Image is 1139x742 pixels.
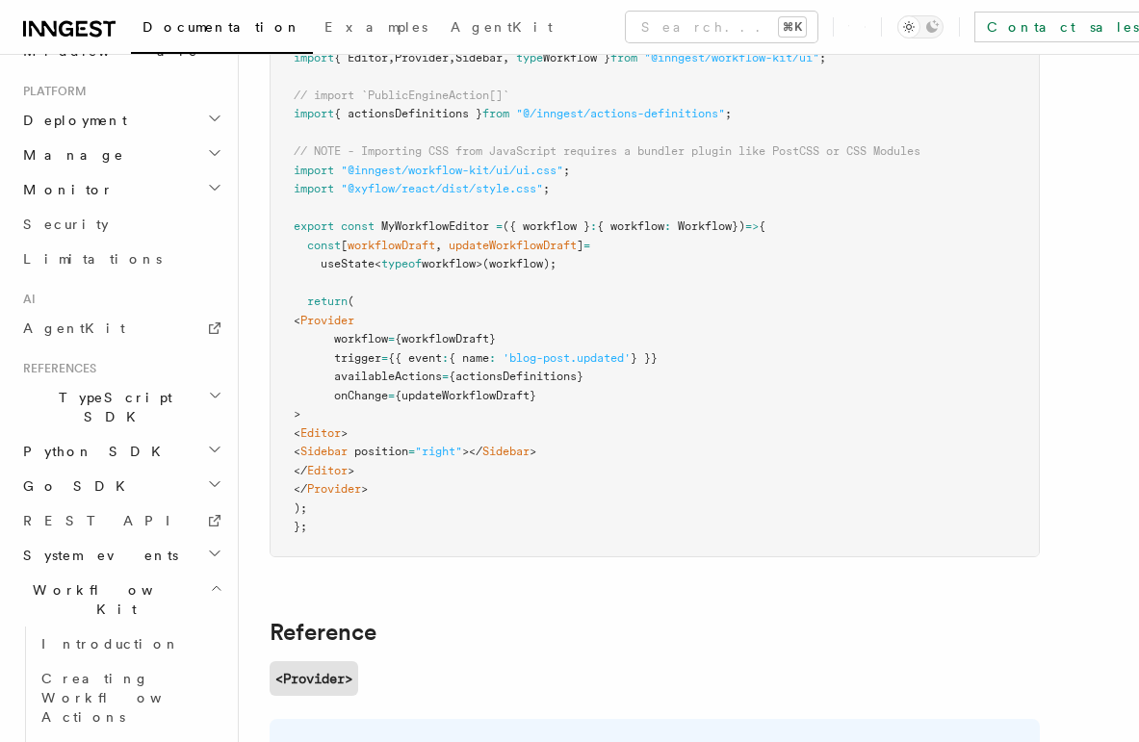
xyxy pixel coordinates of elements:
span: export [294,219,334,233]
span: : [442,351,449,365]
span: ; [819,51,826,64]
span: Platform [15,84,87,99]
span: onChange [334,389,388,402]
span: => [745,219,759,233]
a: Examples [313,6,439,52]
kbd: ⌘K [779,17,806,37]
span: from [610,51,637,64]
a: Introduction [34,627,226,661]
span: availableActions [334,370,442,383]
span: "@inngest/workflow-kit/ui" [644,51,819,64]
span: ; [563,164,570,177]
a: Reference [270,619,376,646]
span: "right" [415,445,462,458]
span: Introduction [41,636,180,652]
span: import [294,182,334,195]
span: , [503,51,509,64]
span: : [590,219,597,233]
span: Workflow } [543,51,610,64]
span: } }} [631,351,658,365]
span: { name [449,351,489,365]
span: "@xyflow/react/dist/style.css" [341,182,543,195]
span: ( [348,294,354,308]
span: [ [341,239,348,252]
span: "@/inngest/actions-definitions" [516,107,725,120]
span: useState [321,257,375,270]
span: < [294,426,300,440]
span: typeof [381,257,422,270]
span: Security [23,217,109,232]
a: AgentKit [439,6,564,52]
span: REST API [23,513,187,528]
span: ; [543,182,550,195]
span: MyWorkflowEditor [381,219,489,233]
a: AgentKit [15,311,226,345]
span: = [496,219,503,233]
span: ] [577,239,583,252]
span: > [530,445,536,458]
span: workflow>(workflow); [422,257,557,270]
span: > [348,464,354,477]
span: Deployment [15,111,127,130]
span: workflowDraft [348,239,435,252]
span: import [294,164,334,177]
span: AI [15,292,36,307]
span: Go SDK [15,476,137,496]
span: Creating Workflow Actions [41,671,209,725]
a: REST API [15,503,226,538]
span: Provider [307,482,361,496]
span: : [489,351,496,365]
span: const [307,239,341,252]
span: = [381,351,388,365]
span: // import `PublicEngineAction[]` [294,89,509,102]
span: = [583,239,590,252]
span: , [435,239,442,252]
span: { actionsDefinitions } [334,107,482,120]
span: "@inngest/workflow-kit/ui/ui.css" [341,164,563,177]
span: updateWorkflowDraft [449,239,577,252]
button: TypeScript SDK [15,380,226,434]
a: Security [15,207,226,242]
a: Creating Workflow Actions [34,661,226,734]
span: ; [725,107,732,120]
span: < [375,257,381,270]
span: Examples [324,19,427,35]
span: : [664,219,671,233]
span: Sidebar [482,445,530,458]
span: { workflow [597,219,664,233]
span: </ [294,482,307,496]
a: <Provider> [270,661,358,696]
span: Editor [300,426,341,440]
span: Documentation [142,19,301,35]
span: < [294,314,300,327]
span: ); [294,501,307,515]
span: < [294,445,300,458]
span: }) [732,219,745,233]
span: = [442,370,449,383]
span: AgentKit [23,320,125,336]
span: Sidebar [455,51,503,64]
span: , [449,51,455,64]
span: import [294,51,334,64]
span: trigger [334,351,381,365]
span: {workflowDraft} [395,332,496,345]
span: TypeScript SDK [15,388,208,426]
span: = [388,389,395,402]
span: Editor [307,464,348,477]
span: ({ workflow } [503,219,590,233]
button: Monitor [15,172,226,207]
span: References [15,361,96,376]
a: Documentation [131,6,313,54]
span: Sidebar [300,445,348,458]
span: Provider [300,314,354,327]
span: System events [15,546,178,565]
span: {{ event [388,351,442,365]
span: from [482,107,509,120]
button: Manage [15,138,226,172]
span: {actionsDefinitions} [449,370,583,383]
span: AgentKit [451,19,553,35]
span: Manage [15,145,124,165]
span: import [294,107,334,120]
span: = [388,332,395,345]
span: position [354,445,408,458]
